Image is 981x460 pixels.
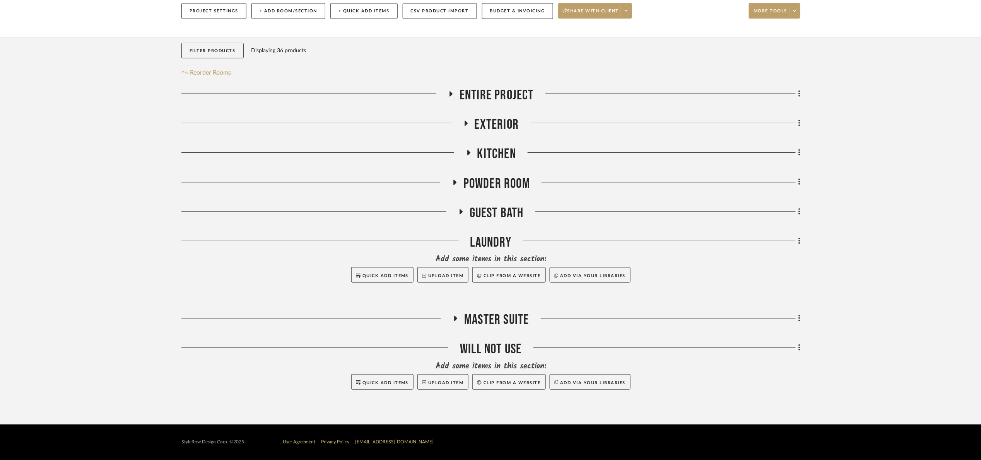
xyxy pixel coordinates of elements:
[475,116,519,133] span: Exterior
[251,3,325,19] button: + Add Room/Section
[470,205,524,221] span: Guest Bath
[181,68,231,77] button: Reorder Rooms
[181,439,244,445] div: StyleRow Design Corp. ©2025
[550,374,631,390] button: Add via your libraries
[321,440,349,444] a: Privacy Policy
[558,3,632,19] button: Share with client
[251,43,306,58] div: Displaying 36 products
[351,374,414,390] button: Quick Add Items
[472,374,545,390] button: Clip from a website
[477,146,516,162] span: Kitchen
[550,267,631,283] button: Add via your libraries
[330,3,398,19] button: + Quick Add Items
[362,274,409,278] span: Quick Add Items
[351,267,414,283] button: Quick Add Items
[362,381,409,385] span: Quick Add Items
[403,3,477,19] button: CSV Product Import
[563,8,619,20] span: Share with client
[472,267,545,283] button: Clip from a website
[417,374,468,390] button: Upload Item
[754,8,787,20] span: More tools
[749,3,800,19] button: More tools
[181,3,246,19] button: Project Settings
[355,440,434,444] a: [EMAIL_ADDRESS][DOMAIN_NAME]
[181,254,800,265] div: Add some items in this section:
[417,267,468,283] button: Upload Item
[283,440,315,444] a: User Agreement
[460,87,534,104] span: Entire Project
[181,43,244,59] button: Filter Products
[463,175,530,192] span: Powder Room
[190,68,231,77] span: Reorder Rooms
[464,312,529,328] span: Master Suite
[482,3,553,19] button: Budget & Invoicing
[181,361,800,372] div: Add some items in this section:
